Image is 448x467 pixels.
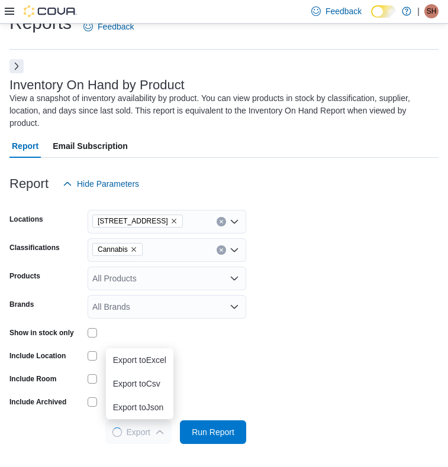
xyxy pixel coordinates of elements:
button: Export toCsv [106,372,173,395]
span: Cannabis [92,243,143,256]
label: Classifications [9,243,60,252]
button: Open list of options [230,274,239,283]
span: Email Subscription [53,134,128,158]
div: Santiago Hernandez [424,4,439,18]
label: Show in stock only [9,328,74,338]
span: Cannabis [98,244,128,255]
span: Export to Json [113,403,166,412]
span: Loading [112,427,122,437]
button: Next [9,59,24,73]
label: Products [9,271,40,281]
button: Hide Parameters [58,172,144,196]
input: Dark Mode [371,5,396,18]
span: [STREET_ADDRESS] [98,215,168,227]
button: Export toJson [106,395,173,419]
label: Include Room [9,374,56,384]
span: Export [112,420,165,444]
span: SH [427,4,437,18]
h3: Inventory On Hand by Product [9,78,185,92]
label: Include Archived [9,397,66,407]
span: Feedback [325,5,362,17]
button: Remove Cannabis from selection in this group [130,246,137,253]
button: LoadingExport [105,420,172,444]
label: Include Location [9,351,66,361]
img: Cova [24,5,77,17]
div: View a snapshot of inventory availability by product. You can view products in stock by classific... [9,92,433,129]
span: Export to Excel [113,355,166,365]
button: Export toExcel [106,348,173,372]
span: Report [12,134,38,158]
h3: Report [9,177,49,191]
button: Clear input [217,245,226,255]
a: Feedback [79,15,138,38]
button: Run Report [180,420,246,444]
label: Brands [9,300,34,309]
button: Open list of options [230,217,239,226]
button: Clear input [217,217,226,226]
button: Remove 3466 Dundas St. W Unit 1 from selection in this group [170,218,178,225]
span: Feedback [98,21,134,33]
span: Hide Parameters [77,178,139,190]
p: | [417,4,420,18]
button: Open list of options [230,302,239,312]
span: 3466 Dundas St. W Unit 1 [92,215,183,228]
label: Locations [9,215,43,224]
span: Run Report [192,426,234,438]
span: Export to Csv [113,379,166,388]
button: Open list of options [230,245,239,255]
